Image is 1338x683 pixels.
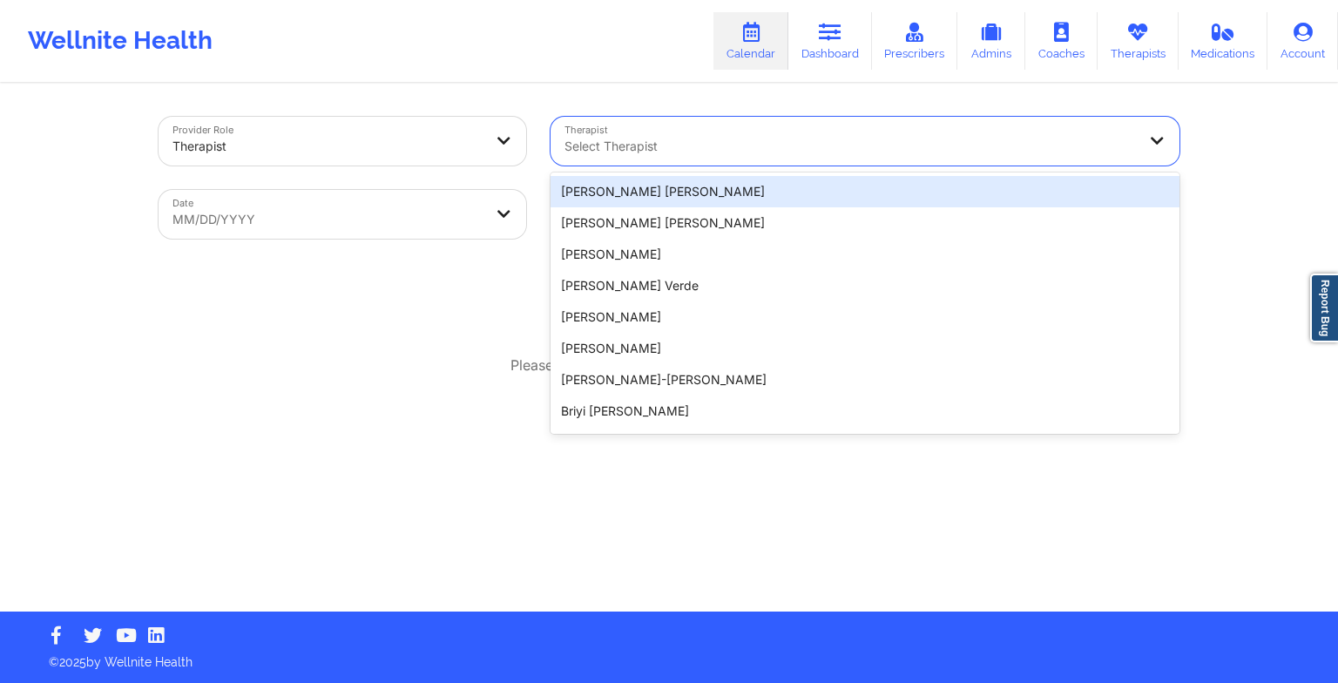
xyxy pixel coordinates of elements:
a: Medications [1179,12,1268,70]
div: [PERSON_NAME] [551,239,1179,270]
a: Dashboard [788,12,872,70]
a: Admins [957,12,1025,70]
a: Account [1267,12,1338,70]
div: [PERSON_NAME] Verde [551,270,1179,301]
div: [PERSON_NAME] [PERSON_NAME] [551,207,1179,239]
p: © 2025 by Wellnite Health [37,641,1301,671]
a: Prescribers [872,12,958,70]
div: [PERSON_NAME]-[PERSON_NAME] [551,364,1179,396]
p: Please select a date range to view appointments [510,355,828,375]
div: [PERSON_NAME] [551,427,1179,458]
a: Report Bug [1310,274,1338,342]
div: Therapist [172,127,483,166]
a: Therapists [1098,12,1179,70]
a: Coaches [1025,12,1098,70]
a: Calendar [713,12,788,70]
div: [PERSON_NAME] [PERSON_NAME] [551,176,1179,207]
div: [PERSON_NAME] [551,333,1179,364]
div: [PERSON_NAME] [551,301,1179,333]
div: Briyi [PERSON_NAME] [551,396,1179,427]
